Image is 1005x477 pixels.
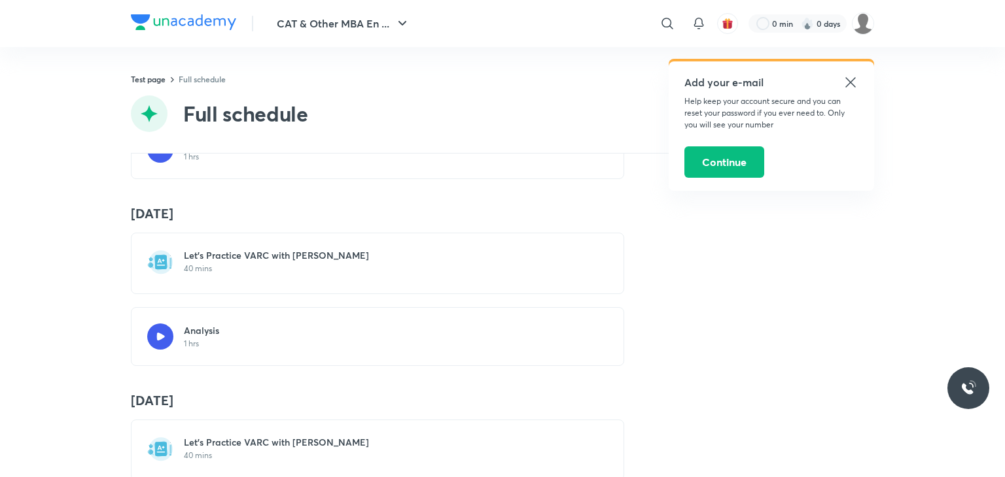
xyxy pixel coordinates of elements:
button: CAT & Other MBA En ... [269,10,418,37]
img: test [147,249,173,275]
h4: [DATE] [131,392,874,409]
a: Full schedule [179,74,226,84]
img: streak [801,17,814,30]
p: 1 hrs [184,152,219,162]
p: 1 hrs [184,338,219,349]
p: Help keep your account secure and you can reset your password if you ever need to. Only you will ... [684,95,858,131]
a: Company Logo [131,14,236,33]
img: Anish Raj [852,12,874,35]
img: test [147,436,173,462]
button: avatar [717,13,738,34]
h6: Let's Practice VARC with [PERSON_NAME] [184,249,587,262]
a: Test page [131,74,166,84]
img: ttu [961,380,976,396]
p: 40 mins [184,450,587,461]
img: Company Logo [131,14,236,30]
h4: [DATE] [131,205,874,222]
h2: Full schedule [183,101,308,127]
p: 40 mins [184,263,587,274]
button: Continue [684,146,764,178]
h5: Add your e-mail [684,74,858,90]
h6: Analysis [184,324,219,337]
img: avatar [722,18,733,29]
h6: Let's Practice VARC with [PERSON_NAME] [184,436,587,449]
